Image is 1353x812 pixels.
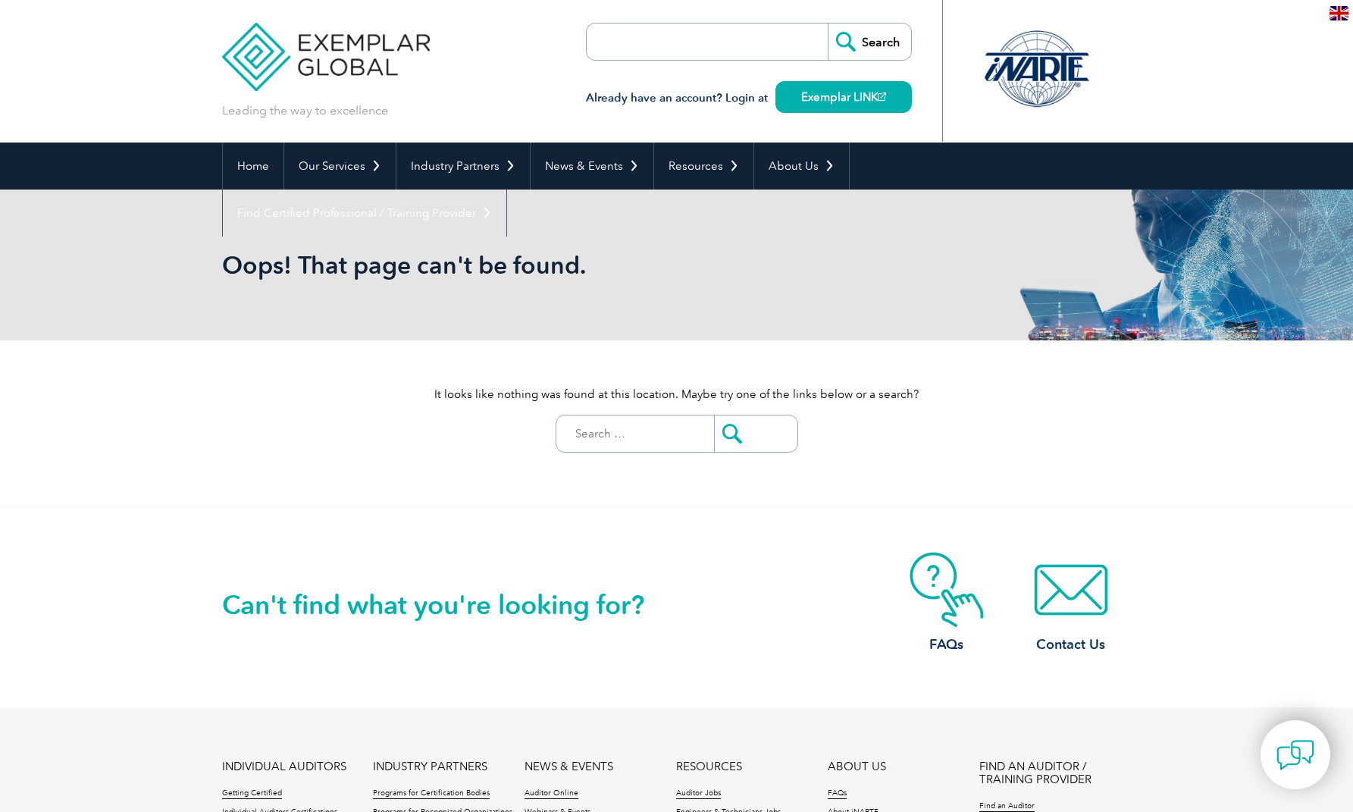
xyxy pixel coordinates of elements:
[676,760,742,773] a: RESOURCES
[1276,736,1314,774] img: contact-chat.png
[223,190,506,237] a: Find Certified Professional / Training Provider
[284,143,396,190] a: Our Services
[1010,635,1132,654] h3: Contact Us
[222,788,282,799] a: Getting Certified
[979,801,1035,812] a: Find an Auditor
[886,552,1007,654] a: FAQs
[775,81,912,113] a: Exemplar LINK
[373,788,490,799] a: Programs for Certification Bodies
[396,143,530,190] a: Industry Partners
[1010,552,1132,654] a: Contact Us
[828,24,911,60] input: Search
[676,788,721,799] a: Auditor Jobs
[222,102,388,119] p: Leading the way to excellence
[714,415,797,452] input: Submit
[878,92,886,101] img: open_square.png
[1330,6,1348,20] img: en
[223,143,283,190] a: Home
[586,89,912,108] h3: Already have an account? Login at
[373,760,487,773] a: INDUSTRY PARTNERS
[654,143,753,190] a: Resources
[754,143,849,190] a: About Us
[1010,552,1132,628] img: contact-email.webp
[222,593,677,617] h2: Can't find what you're looking for?
[222,386,1132,403] p: It looks like nothing was found at this location. Maybe try one of the links below or a search?
[525,788,578,799] a: Auditor Online
[886,552,1007,628] img: contact-faq.webp
[531,143,653,190] a: News & Events
[525,760,613,773] a: NEWS & EVENTS
[222,250,804,280] h1: Oops! That page can't be found.
[828,788,847,799] a: FAQs
[222,760,346,773] a: INDIVIDUAL AUDITORS
[828,760,886,773] a: ABOUT US
[979,760,1131,786] a: FIND AN AUDITOR / TRAINING PROVIDER
[886,635,1007,654] h3: FAQs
